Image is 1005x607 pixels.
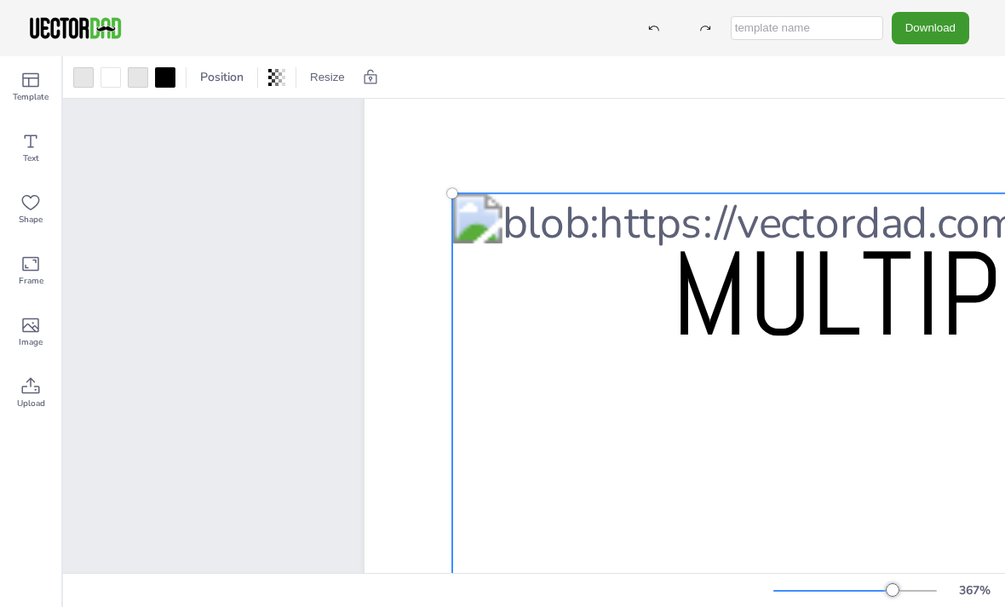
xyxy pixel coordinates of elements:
input: template name [731,16,883,40]
button: Download [892,12,969,43]
img: VectorDad-1.png [27,15,123,41]
span: Image [19,335,43,349]
span: Position [197,69,247,85]
span: Text [23,152,39,165]
button: Resize [303,64,352,91]
div: 367 % [954,582,995,598]
span: Shape [19,213,43,226]
span: Upload [17,397,45,410]
span: Template [13,90,49,104]
span: Frame [19,274,43,288]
